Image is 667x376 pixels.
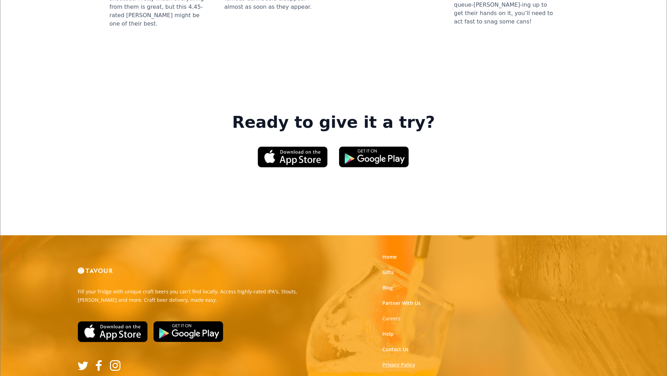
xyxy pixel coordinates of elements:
[382,300,421,307] a: Partner With Us
[382,269,394,276] a: Gifts
[78,287,328,304] p: Fill your fridge with unique craft beers you can't find locally. Access highly-rated IPA's, Stout...
[382,253,397,260] a: Home
[382,315,401,322] a: Careers
[232,113,435,132] strong: Ready to give it a try?
[382,284,393,291] a: Blog
[382,361,415,368] a: Privacy Policy
[382,346,409,353] a: Contact Us
[382,330,394,337] a: Help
